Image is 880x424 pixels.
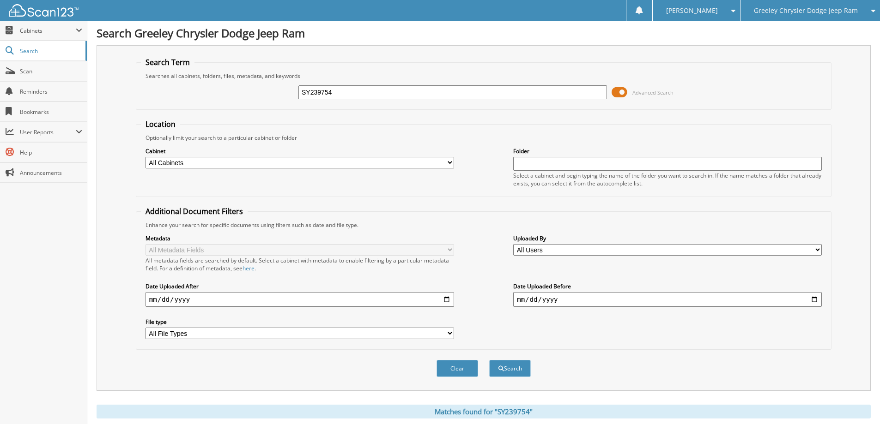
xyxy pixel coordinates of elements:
[20,88,82,96] span: Reminders
[141,119,180,129] legend: Location
[146,234,454,242] label: Metadata
[141,221,826,229] div: Enhance your search for specific documents using filters such as date and file type.
[20,27,76,35] span: Cabinets
[20,169,82,177] span: Announcements
[489,360,531,377] button: Search
[20,149,82,156] span: Help
[146,282,454,290] label: Date Uploaded After
[513,147,822,155] label: Folder
[141,72,826,80] div: Searches all cabinets, folders, files, metadata, and keywords
[243,264,255,272] a: here
[146,147,454,155] label: Cabinet
[20,128,76,136] span: User Reports
[513,234,822,242] label: Uploaded By
[9,4,79,17] img: scan123-logo-white.svg
[20,108,82,116] span: Bookmarks
[97,25,871,41] h1: Search Greeley Chrysler Dodge Jeep Ram
[141,134,826,142] div: Optionally limit your search to a particular cabinet or folder
[513,292,822,307] input: end
[666,8,718,13] span: [PERSON_NAME]
[146,292,454,307] input: start
[97,405,871,418] div: Matches found for "SY239754"
[141,206,248,216] legend: Additional Document Filters
[437,360,478,377] button: Clear
[20,67,82,75] span: Scan
[513,282,822,290] label: Date Uploaded Before
[513,172,822,187] div: Select a cabinet and begin typing the name of the folder you want to search in. If the name match...
[754,8,858,13] span: Greeley Chrysler Dodge Jeep Ram
[20,47,81,55] span: Search
[141,57,194,67] legend: Search Term
[146,318,454,326] label: File type
[146,257,454,272] div: All metadata fields are searched by default. Select a cabinet with metadata to enable filtering b...
[632,89,674,96] span: Advanced Search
